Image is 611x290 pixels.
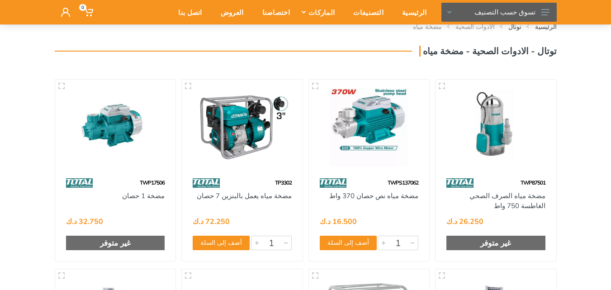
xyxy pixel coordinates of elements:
[166,3,208,22] div: اتصل بنا
[250,3,296,22] div: اختصاصنا
[535,22,557,31] a: الرئيسية
[399,22,442,31] li: مضخة مياه
[320,175,347,191] img: 86.webp
[79,4,86,11] span: 0
[419,46,557,57] h3: توتال - الادوات الصحية - مضخة مياه
[66,218,103,225] div: 32.750 د.ك
[469,191,545,210] a: مضخة مياه الصرف الصحي الغاطسة 750 واط
[193,236,250,250] button: أضف إلى السلة
[66,236,165,250] div: غير متوفر
[296,3,341,22] div: الماركات
[275,179,292,186] span: TP3302
[320,236,377,250] button: أضف إلى السلة
[320,218,357,225] div: 16.500 د.ك
[390,3,433,22] div: الرئيسية
[446,236,545,250] div: غير متوفر
[455,22,495,31] a: الادوات الصحية
[193,218,230,225] div: 72.250 د.ك
[441,3,557,22] button: تسوق حسب التصنيف
[317,88,422,166] img: Royal Tools - مضخة مياه نص حصان 370 واط
[66,175,93,191] img: 86.webp
[444,88,548,166] img: Royal Tools - مضخة مياه الصرف الصحي الغاطسة 750 واط
[193,175,220,191] img: 86.webp
[388,179,418,186] span: TWPS137062
[197,191,292,200] a: مضخة مياه يعمل بالبنزين 7 حصان
[55,22,557,31] nav: breadcrumb
[446,175,474,191] img: 86.webp
[341,3,390,22] div: التصنيفات
[446,218,483,225] div: 26.250 د.ك
[190,88,294,166] img: Royal Tools - مضخة مياه يعمل بالبنزين 7 حصان
[63,88,168,166] img: Royal Tools - مضخة 1 حصان
[329,191,418,200] a: مضخة مياه نص حصان 370 واط
[508,22,521,31] a: توتال
[208,3,250,22] div: العروض
[521,179,545,186] span: TWP87501
[122,191,165,200] a: مضخة 1 حصان
[140,179,165,186] span: TWP17506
